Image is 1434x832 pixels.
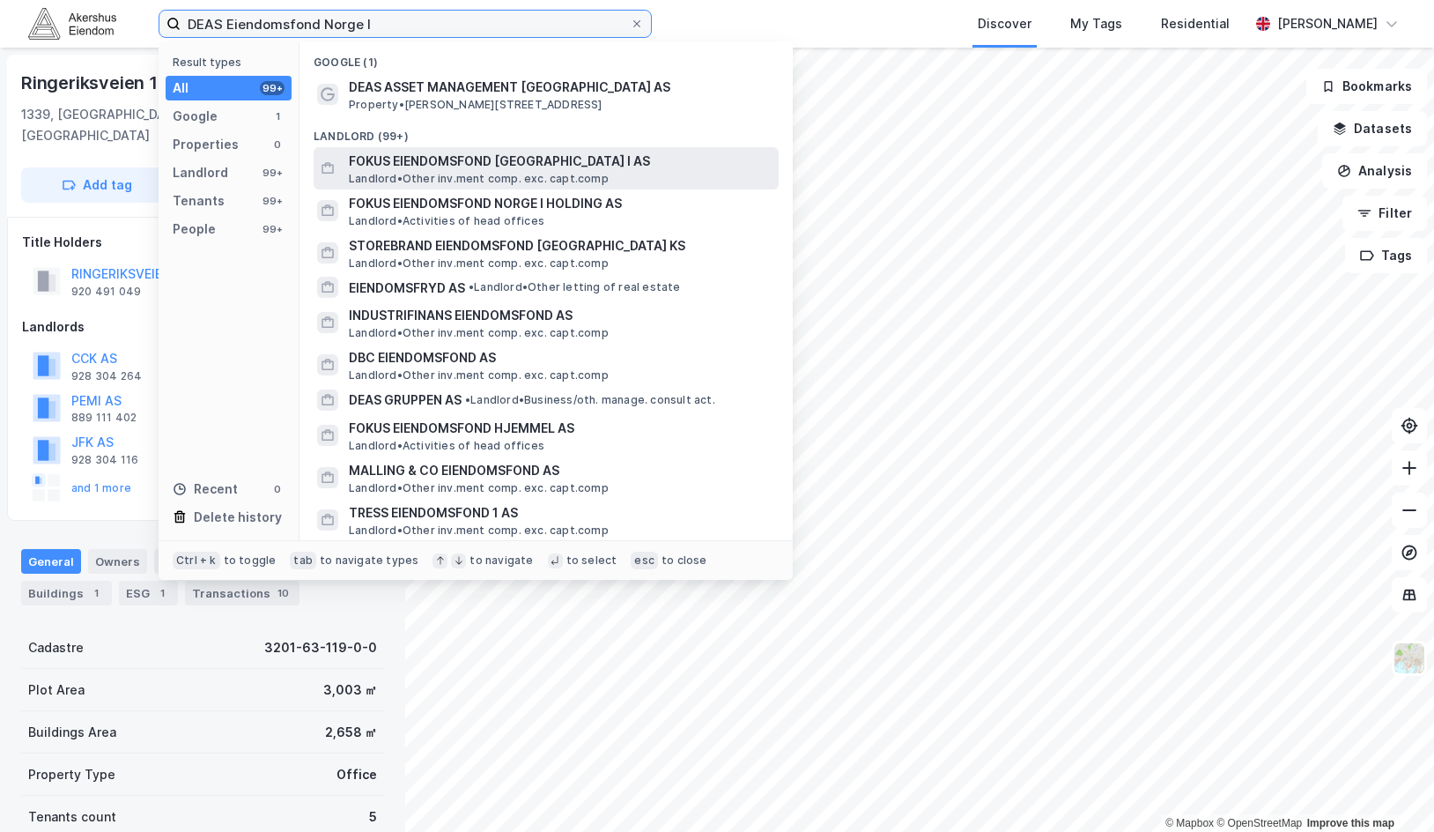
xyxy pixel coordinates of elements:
div: Tenants [154,549,238,574]
div: 99+ [260,81,285,95]
div: All [173,78,188,99]
button: Datasets [1318,111,1427,146]
div: Result types [173,56,292,69]
span: FOKUS EIENDOMSFOND [GEOGRAPHIC_DATA] I AS [349,151,772,172]
div: 1 [87,584,105,602]
div: ESG [119,581,178,605]
div: 920 491 049 [71,285,141,299]
span: INDUSTRIFINANS EIENDOMSFOND AS [349,305,772,326]
div: 928 304 116 [71,453,138,467]
div: Landlord [173,162,228,183]
div: Tenants [173,190,225,212]
div: 10 [274,584,292,602]
span: Landlord • Other inv.ment comp. exc. capt.comp [349,481,609,495]
span: TRESS EIENDOMSFOND 1 AS [349,502,772,524]
div: 99+ [260,194,285,208]
a: Improve this map [1307,817,1394,829]
iframe: Chat Widget [1346,747,1434,832]
div: Google [173,106,218,127]
span: DBC EIENDOMSFOND AS [349,347,772,368]
div: esc [631,552,658,569]
span: Landlord • Business/oth. manage. consult act. [465,393,715,407]
div: 0 [270,482,285,496]
div: Recent [173,479,238,500]
span: Landlord • Other inv.ment comp. exc. capt.comp [349,368,609,383]
span: Property • [PERSON_NAME][STREET_ADDRESS] [349,98,602,112]
div: Buildings [21,581,112,605]
div: to navigate [469,553,533,568]
input: Search by address, cadastre, landlords, tenants or people [181,11,630,37]
div: Google (1) [299,41,793,73]
div: Owners [88,549,147,574]
button: Analysis [1322,153,1427,189]
div: 99+ [260,166,285,180]
span: Landlord • Other inv.ment comp. exc. capt.comp [349,256,609,271]
span: Landlord • Other inv.ment comp. exc. capt.comp [349,326,609,340]
div: Ctrl + k [173,552,220,569]
div: People [173,219,216,240]
span: • [465,393,470,406]
span: FOKUS EIENDOMSFOND HJEMMEL AS [349,418,772,439]
div: Delete history [194,507,282,528]
span: FOKUS EIENDOMSFOND NORGE I HOLDING AS [349,193,772,214]
div: to navigate types [320,553,418,568]
div: 1 [270,109,285,123]
div: General [21,549,81,574]
span: DEAS GRUPPEN AS [349,390,462,411]
div: 928 304 264 [71,369,142,383]
span: STOREBRAND EIENDOMSFOND [GEOGRAPHIC_DATA] KS [349,235,772,256]
div: Landlord (99+) [299,115,793,147]
div: 5 [369,806,377,828]
img: akershus-eiendom-logo.9091f326c980b4bce74ccdd9f866810c.svg [28,8,116,39]
button: Add tag [21,167,173,203]
div: 3,003 ㎡ [323,680,377,701]
div: to toggle [224,553,277,568]
div: 1339, [GEOGRAPHIC_DATA], [GEOGRAPHIC_DATA] [21,104,248,146]
div: to select [566,553,617,568]
span: Landlord • Other letting of real estate [469,280,681,294]
div: Buildings Area [28,722,116,743]
span: MALLING & CO EIENDOMSFOND AS [349,460,772,481]
span: Landlord • Other inv.ment comp. exc. capt.comp [349,172,609,186]
div: Transactions [185,581,299,605]
span: • [469,280,474,293]
div: Landlords [22,316,383,338]
div: Properties [173,134,239,155]
div: 889 111 402 [71,411,137,425]
div: Kontrollprogram for chat [1346,747,1434,832]
a: Mapbox [1165,817,1214,829]
div: Tenants count [28,806,116,828]
div: Cadastre [28,637,84,658]
div: My Tags [1070,13,1122,34]
span: Landlord • Other inv.ment comp. exc. capt.comp [349,524,609,538]
div: 3201-63-119-0-0 [264,637,377,658]
span: Landlord • Activities of head offices [349,439,544,453]
div: 1 [153,584,171,602]
div: 2,658 ㎡ [325,722,377,743]
button: Tags [1345,238,1427,273]
div: 99+ [260,222,285,236]
div: [PERSON_NAME] [1277,13,1378,34]
button: Filter [1342,196,1427,231]
div: Property Type [28,764,115,785]
div: tab [290,552,316,569]
img: Z [1393,642,1426,675]
span: EIENDOMSFRYD AS [349,278,465,299]
div: Plot Area [28,680,85,701]
span: DEAS ASSET MANAGEMENT [GEOGRAPHIC_DATA] AS [349,77,772,98]
div: Office [336,764,377,785]
span: Landlord • Activities of head offices [349,214,544,228]
div: to close [662,553,707,568]
div: Title Holders [22,232,383,253]
div: Ringeriksveien 164 [21,69,183,97]
div: Discover [978,13,1031,34]
button: Bookmarks [1306,69,1427,104]
div: Residential [1161,13,1230,34]
div: 0 [270,137,285,152]
a: OpenStreetMap [1216,817,1302,829]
